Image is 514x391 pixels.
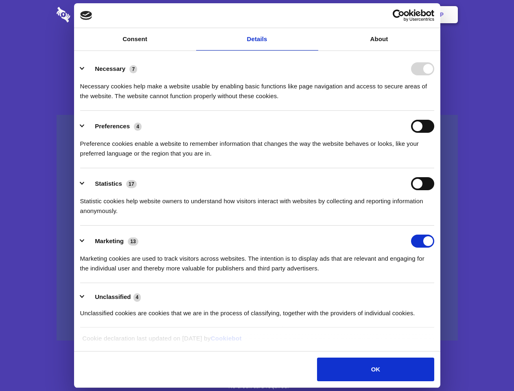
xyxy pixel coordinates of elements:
span: 4 [134,123,142,131]
button: Preferences (4) [80,120,147,133]
button: Unclassified (4) [80,292,146,302]
a: Login [369,2,405,27]
label: Statistics [95,180,122,187]
a: Pricing [239,2,274,27]
a: Cookiebot [211,335,242,342]
button: Marketing (13) [80,235,144,248]
div: Preference cookies enable a website to remember information that changes the way the website beha... [80,133,434,158]
button: Necessary (7) [80,62,142,75]
span: 7 [129,65,137,73]
a: Contact [330,2,367,27]
a: Details [196,28,318,51]
label: Preferences [95,123,130,130]
span: 13 [128,237,138,246]
button: Statistics (17) [80,177,142,190]
img: logo-wordmark-white-trans-d4663122ce5f474addd5e946df7df03e33cb6a1c49d2221995e7729f52c070b2.svg [57,7,126,22]
h1: Eliminate Slack Data Loss. [57,37,458,66]
a: About [318,28,440,51]
div: Unclassified cookies are cookies that we are in the process of classifying, together with the pro... [80,302,434,318]
div: Marketing cookies are used to track visitors across websites. The intention is to display ads tha... [80,248,434,273]
a: Consent [74,28,196,51]
iframe: Drift Widget Chat Controller [473,350,504,381]
button: OK [317,358,434,381]
label: Marketing [95,237,124,244]
h4: Auto-redaction of sensitive data, encrypted data sharing and self-destructing private chats. Shar... [57,74,458,101]
a: Usercentrics Cookiebot - opens in a new window [363,9,434,22]
a: Wistia video thumbnail [57,115,458,341]
label: Necessary [95,65,125,72]
span: 17 [126,180,137,188]
div: Necessary cookies help make a website usable by enabling basic functions like page navigation and... [80,75,434,101]
div: Statistic cookies help website owners to understand how visitors interact with websites by collec... [80,190,434,216]
img: logo [80,11,92,20]
span: 4 [133,293,141,301]
div: Cookie declaration last updated on [DATE] by [76,334,438,349]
